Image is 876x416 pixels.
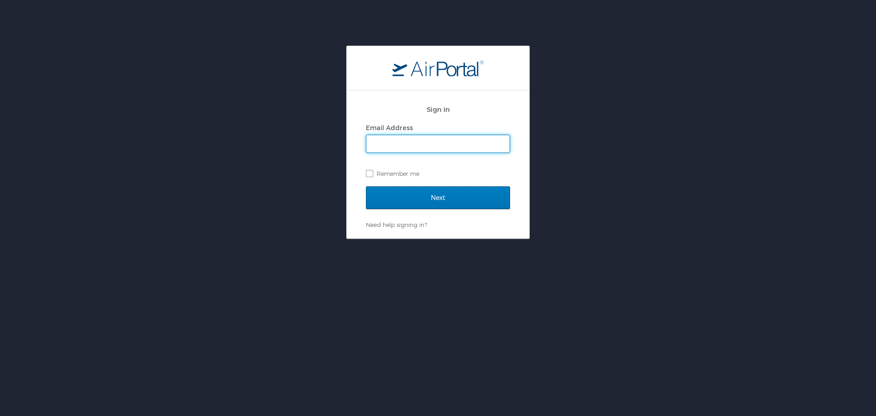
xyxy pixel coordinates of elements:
h2: Sign In [366,104,510,115]
img: logo [392,60,484,76]
label: Email Address [366,124,413,132]
a: Need help signing in? [366,221,427,228]
label: Remember me [366,167,510,180]
input: Next [366,186,510,209]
